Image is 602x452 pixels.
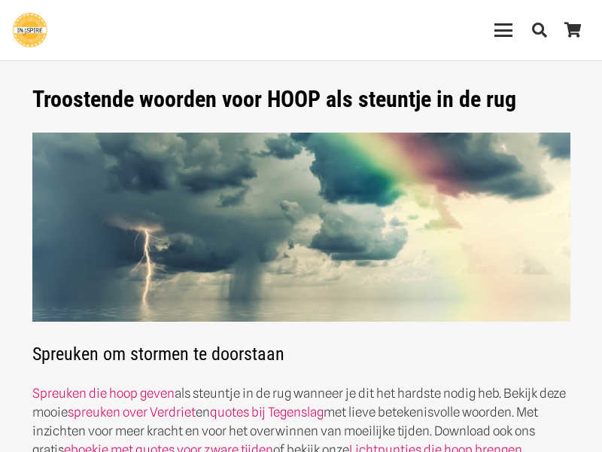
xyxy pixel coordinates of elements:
[485,21,523,39] a: Menu
[32,133,570,322] img: Spreuken van Ingspire die een steuntje in de rug geven wanneer je dit het hardste nodig heb
[523,11,556,49] a: Zoeken
[210,405,324,420] a: quotes bij Tegenslag
[32,133,570,365] h2: Spreuken om stormen te doorstaan
[32,386,175,401] a: Spreuken die hoop geven
[68,405,196,420] a: spreuken over Verdriet
[13,13,47,47] a: Ingspire - het zingevingsplatform met de mooiste spreuken en gouden inzichten over het leven
[32,86,570,113] h1: Troostende woorden voor HOOP als steuntje in de rug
